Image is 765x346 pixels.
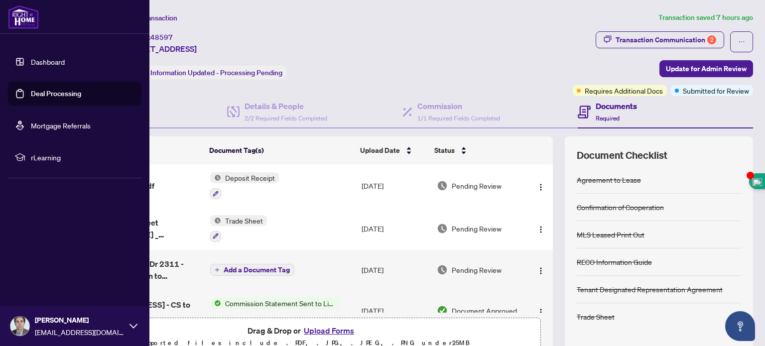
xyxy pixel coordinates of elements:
div: Transaction Communication [616,32,716,48]
img: Logo [537,226,545,233]
article: Transaction saved 7 hours ago [658,12,753,23]
div: Agreement to Lease [577,174,641,185]
td: [DATE] [358,250,433,290]
button: Add a Document Tag [210,264,294,276]
span: Status [434,145,455,156]
span: [PERSON_NAME] [35,315,125,326]
div: 2 [707,35,716,44]
button: Status IconDeposit Receipt [210,172,279,199]
img: Document Status [437,223,448,234]
span: Requires Additional Docs [585,85,663,96]
button: Open asap [725,311,755,341]
span: Information Updated - Processing Pending [150,68,282,77]
span: Document Approved [452,305,517,316]
a: Dashboard [31,57,65,66]
span: Trade Sheet [221,215,267,226]
div: MLS Leased Print Out [577,229,644,240]
span: Upload Date [360,145,400,156]
th: Upload Date [356,136,431,164]
div: Trade Sheet [577,311,615,322]
img: Logo [537,308,545,316]
span: Drag & Drop or [248,324,357,337]
td: [DATE] [358,207,433,250]
div: RECO Information Guide [577,256,652,267]
button: Status IconTrade Sheet [210,215,267,242]
img: Profile Icon [10,317,29,336]
span: Add a Document Tag [224,266,290,273]
div: Tenant Designated Representation Agreement [577,284,723,295]
span: Document Checklist [577,148,667,162]
span: Required [596,115,620,122]
button: Logo [533,303,549,319]
span: [STREET_ADDRESS] [124,43,197,55]
button: Status IconCommission Statement Sent to Listing Brokerage [210,298,339,325]
h4: Details & People [245,100,327,112]
img: Status Icon [210,172,221,183]
img: Document Status [437,264,448,275]
div: Status: [124,66,286,79]
a: Mortgage Referrals [31,121,91,130]
h4: Commission [417,100,500,112]
a: Deal Processing [31,89,81,98]
span: Update for Admin Review [666,61,747,77]
th: Document Tag(s) [205,136,356,164]
button: Logo [533,262,549,278]
td: [DATE] [358,290,433,333]
span: 1/1 Required Fields Completed [417,115,500,122]
img: Document Status [437,180,448,191]
span: rLearning [31,152,134,163]
button: Transaction Communication2 [596,31,724,48]
img: Status Icon [210,298,221,309]
div: Confirmation of Cooperation [577,202,664,213]
span: Pending Review [452,223,502,234]
img: Logo [537,183,545,191]
span: Pending Review [452,264,502,275]
img: Logo [537,267,545,275]
span: 2/2 Required Fields Completed [245,115,327,122]
span: Submitted for Review [683,85,749,96]
img: Document Status [437,305,448,316]
span: Pending Review [452,180,502,191]
button: Logo [533,178,549,194]
td: [DATE] [358,164,433,207]
span: 48597 [150,33,173,42]
th: Status [430,136,523,164]
button: Update for Admin Review [659,60,753,77]
span: ellipsis [738,38,745,45]
h4: Documents [596,100,637,112]
img: Status Icon [210,215,221,226]
span: View Transaction [124,13,177,22]
span: Commission Statement Sent to Listing Brokerage [221,298,339,309]
span: plus [215,267,220,272]
img: logo [8,5,39,29]
span: Deposit Receipt [221,172,279,183]
button: Upload Forms [301,324,357,337]
button: Logo [533,221,549,236]
span: [EMAIL_ADDRESS][DOMAIN_NAME] [35,327,125,338]
button: Add a Document Tag [210,263,294,276]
